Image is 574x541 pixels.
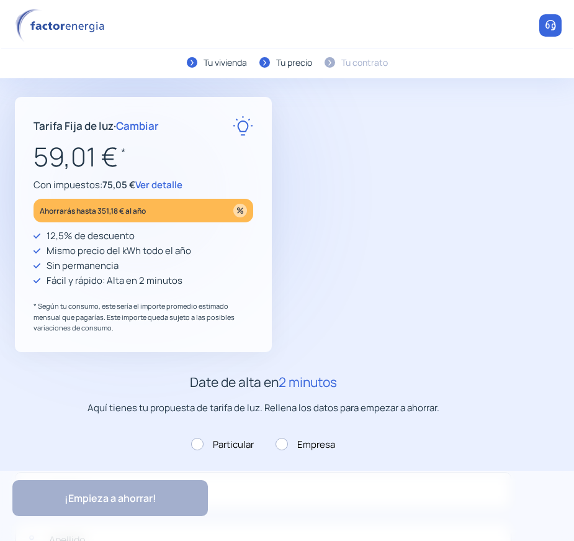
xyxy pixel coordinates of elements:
[34,136,253,178] p: 59,01 €
[47,258,119,273] p: Sin permanencia
[34,178,253,193] p: Con impuestos:
[34,301,253,334] p: * Según tu consumo, este sería el importe promedio estimado mensual que pagarías. Este importe qu...
[544,19,557,32] img: llamar
[341,56,388,70] div: Tu contrato
[233,116,253,136] img: rate-E.svg
[135,178,182,191] span: Ver detalle
[40,204,146,218] p: Ahorrarás hasta 351,18 € al año
[47,243,191,258] p: Mismo precio del kWh todo el año
[15,401,511,416] p: Aquí tienes tu propuesta de tarifa de luz. Rellena los datos para empezar a ahorrar.
[204,56,247,70] div: Tu vivienda
[276,56,312,70] div: Tu precio
[47,273,182,288] p: Fácil y rápido: Alta en 2 minutos
[279,373,337,391] span: 2 minutos
[233,204,247,217] img: percentage_icon.svg
[102,178,135,191] span: 75,05 €
[116,119,159,133] span: Cambiar
[276,437,335,452] label: Empresa
[47,229,135,243] p: 12,5% de descuento
[34,117,159,134] p: Tarifa Fija de luz ·
[12,9,112,43] img: logo factor
[15,372,511,393] h2: Date de alta en
[191,437,254,452] label: Particular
